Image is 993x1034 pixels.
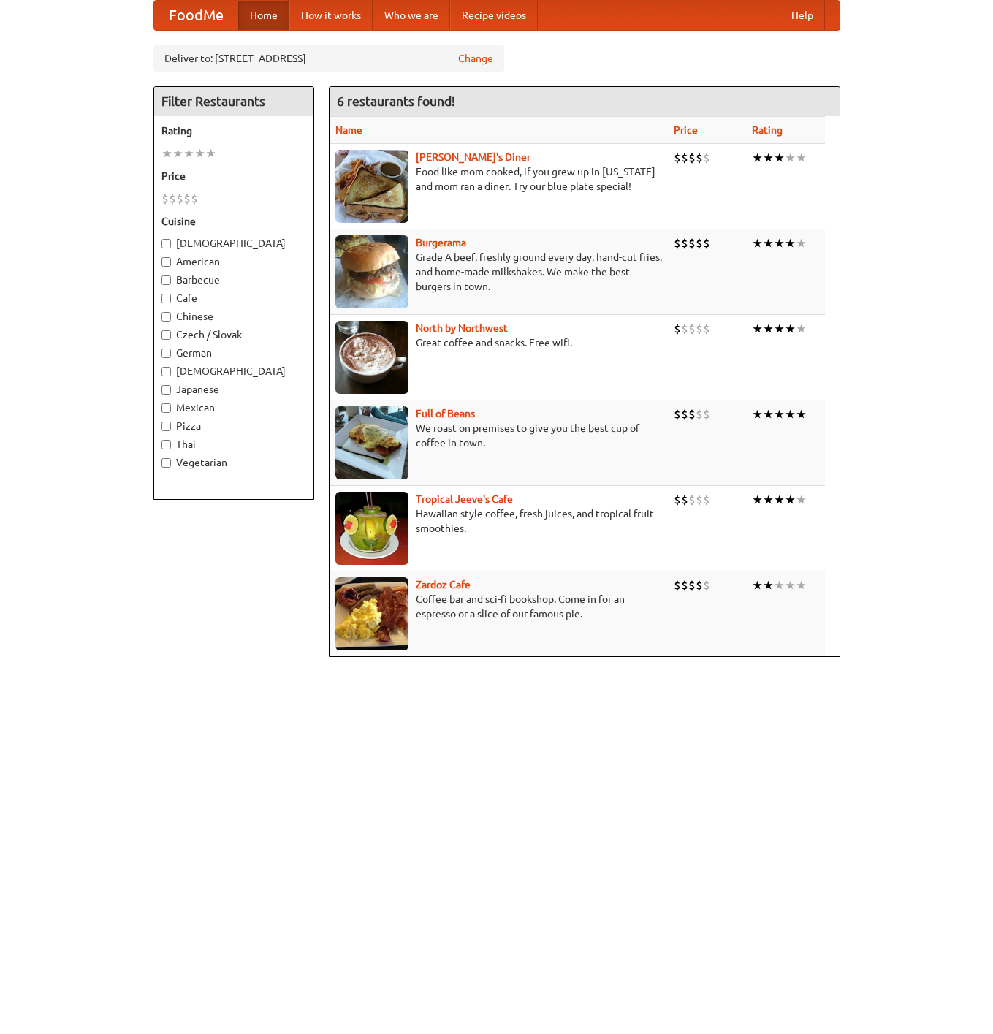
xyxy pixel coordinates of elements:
[335,124,362,136] a: Name
[703,577,710,593] li: $
[785,577,796,593] li: ★
[763,577,774,593] li: ★
[161,419,306,433] label: Pizza
[416,237,466,248] a: Burgerama
[763,150,774,166] li: ★
[763,406,774,422] li: ★
[172,145,183,161] li: ★
[774,321,785,337] li: ★
[796,577,807,593] li: ★
[373,1,450,30] a: Who we are
[703,150,710,166] li: $
[161,312,171,322] input: Chinese
[161,364,306,379] label: [DEMOGRAPHIC_DATA]
[416,151,530,163] a: [PERSON_NAME]'s Diner
[335,150,408,223] img: sallys.jpg
[161,191,169,207] li: $
[335,335,662,350] p: Great coffee and snacks. Free wifi.
[335,577,408,650] img: zardoz.jpg
[335,421,662,450] p: We roast on premises to give you the best cup of coffee in town.
[335,406,408,479] img: beans.jpg
[785,235,796,251] li: ★
[696,235,703,251] li: $
[416,322,508,334] b: North by Northwest
[688,406,696,422] li: $
[796,492,807,508] li: ★
[154,87,313,116] h4: Filter Restaurants
[161,330,171,340] input: Czech / Slovak
[696,406,703,422] li: $
[161,437,306,452] label: Thai
[696,577,703,593] li: $
[674,406,681,422] li: $
[763,492,774,508] li: ★
[763,235,774,251] li: ★
[774,150,785,166] li: ★
[774,406,785,422] li: ★
[335,592,662,621] p: Coffee bar and sci-fi bookshop. Come in for an espresso or a slice of our famous pie.
[161,382,306,397] label: Japanese
[774,492,785,508] li: ★
[161,403,171,413] input: Mexican
[752,150,763,166] li: ★
[154,1,238,30] a: FoodMe
[688,492,696,508] li: $
[674,235,681,251] li: $
[161,273,306,287] label: Barbecue
[703,235,710,251] li: $
[796,150,807,166] li: ★
[688,235,696,251] li: $
[752,124,783,136] a: Rating
[681,406,688,422] li: $
[688,577,696,593] li: $
[161,349,171,358] input: German
[458,51,493,66] a: Change
[752,321,763,337] li: ★
[153,45,504,72] div: Deliver to: [STREET_ADDRESS]
[161,294,171,303] input: Cafe
[416,579,471,590] a: Zardoz Cafe
[161,400,306,415] label: Mexican
[763,321,774,337] li: ★
[183,145,194,161] li: ★
[796,321,807,337] li: ★
[161,346,306,360] label: German
[416,408,475,419] b: Full of Beans
[752,577,763,593] li: ★
[161,214,306,229] h5: Cuisine
[703,492,710,508] li: $
[194,145,205,161] li: ★
[774,235,785,251] li: ★
[416,493,513,505] a: Tropical Jeeve's Cafe
[681,321,688,337] li: $
[161,367,171,376] input: [DEMOGRAPHIC_DATA]
[785,492,796,508] li: ★
[161,455,306,470] label: Vegetarian
[161,291,306,305] label: Cafe
[681,235,688,251] li: $
[335,506,662,536] p: Hawaiian style coffee, fresh juices, and tropical fruit smoothies.
[205,145,216,161] li: ★
[161,422,171,431] input: Pizza
[785,321,796,337] li: ★
[752,492,763,508] li: ★
[674,321,681,337] li: $
[785,406,796,422] li: ★
[161,145,172,161] li: ★
[191,191,198,207] li: $
[752,235,763,251] li: ★
[703,321,710,337] li: $
[238,1,289,30] a: Home
[796,235,807,251] li: ★
[703,406,710,422] li: $
[696,492,703,508] li: $
[688,321,696,337] li: $
[335,250,662,294] p: Grade A beef, freshly ground every day, hand-cut fries, and home-made milkshakes. We make the bes...
[183,191,191,207] li: $
[681,577,688,593] li: $
[161,275,171,285] input: Barbecue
